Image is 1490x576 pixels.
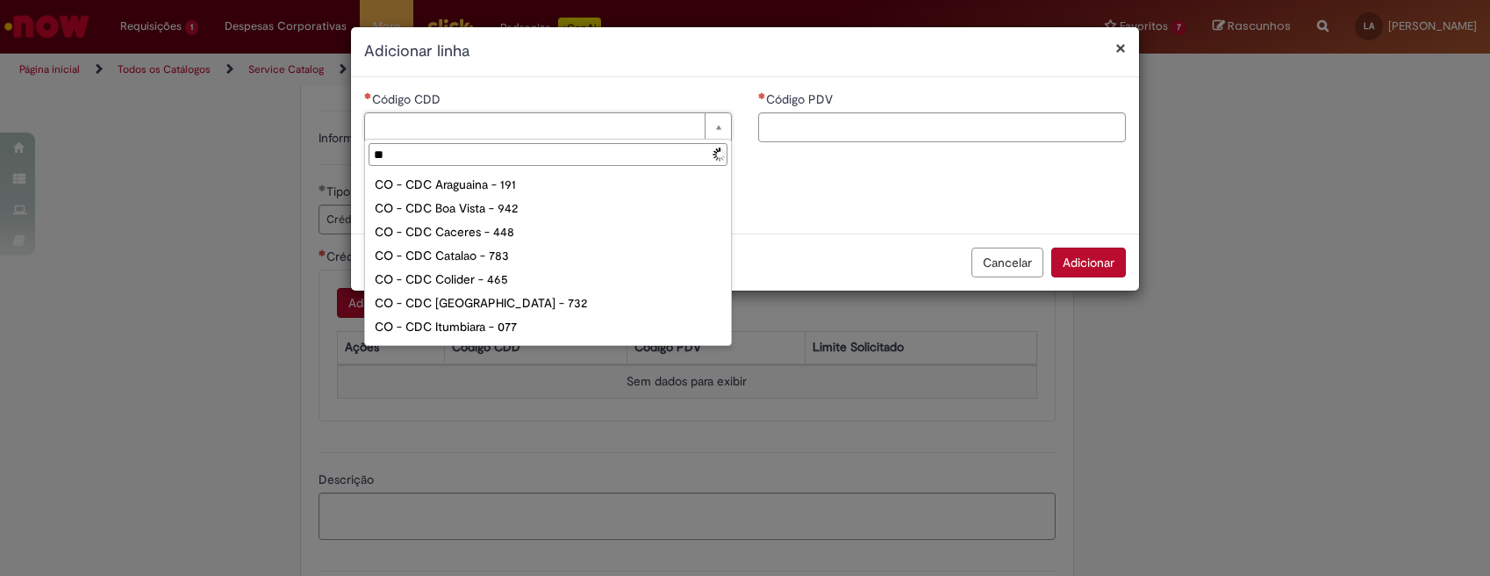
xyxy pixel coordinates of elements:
div: CO - CDC [GEOGRAPHIC_DATA] - 732 [369,292,727,315]
div: CO - CDC Itumbiara - 077 [369,315,727,339]
ul: Código CDD [365,169,731,345]
div: CO - CDC Caceres - 448 [369,220,727,244]
div: CO - CDC Araguaina - 191 [369,173,727,197]
div: CO - CDC Boa Vista - 942 [369,197,727,220]
div: CO - CDC Catalao - 783 [369,244,727,268]
div: CO - CDC Colider - 465 [369,268,727,292]
div: CO - CDC Rio Branco - 572 [369,339,727,363]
